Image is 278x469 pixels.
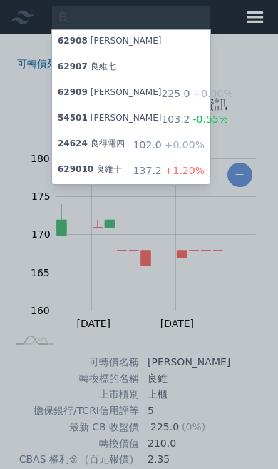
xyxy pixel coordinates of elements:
[190,88,233,99] span: +0.00%
[58,164,93,174] span: 629010
[58,87,161,101] div: [PERSON_NAME]
[162,165,205,176] span: +1.20%
[52,107,210,133] a: 54501[PERSON_NAME] 103.2-0.55%
[52,133,210,158] a: 24624良得電四 102.0+0.00%
[52,30,210,56] a: 62908[PERSON_NAME]
[52,56,210,81] a: 62907良維七
[162,139,205,151] span: +0.00%
[58,61,116,76] div: 良維七
[58,113,161,127] div: [PERSON_NAME]
[58,36,88,46] span: 62908
[190,114,229,125] span: -0.55%
[58,113,88,123] span: 54501
[58,138,88,148] span: 24624
[58,138,125,153] div: 良得電四
[58,61,88,71] span: 62907
[133,164,205,178] div: 137.2
[52,158,210,184] a: 629010良維十 137.2+1.20%
[161,87,232,101] div: 225.0
[133,138,205,153] div: 102.0
[58,87,88,97] span: 62909
[52,81,210,107] a: 62909[PERSON_NAME] 225.0+0.00%
[58,36,161,50] div: [PERSON_NAME]
[161,113,228,127] div: 103.2
[58,164,122,178] div: 良維十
